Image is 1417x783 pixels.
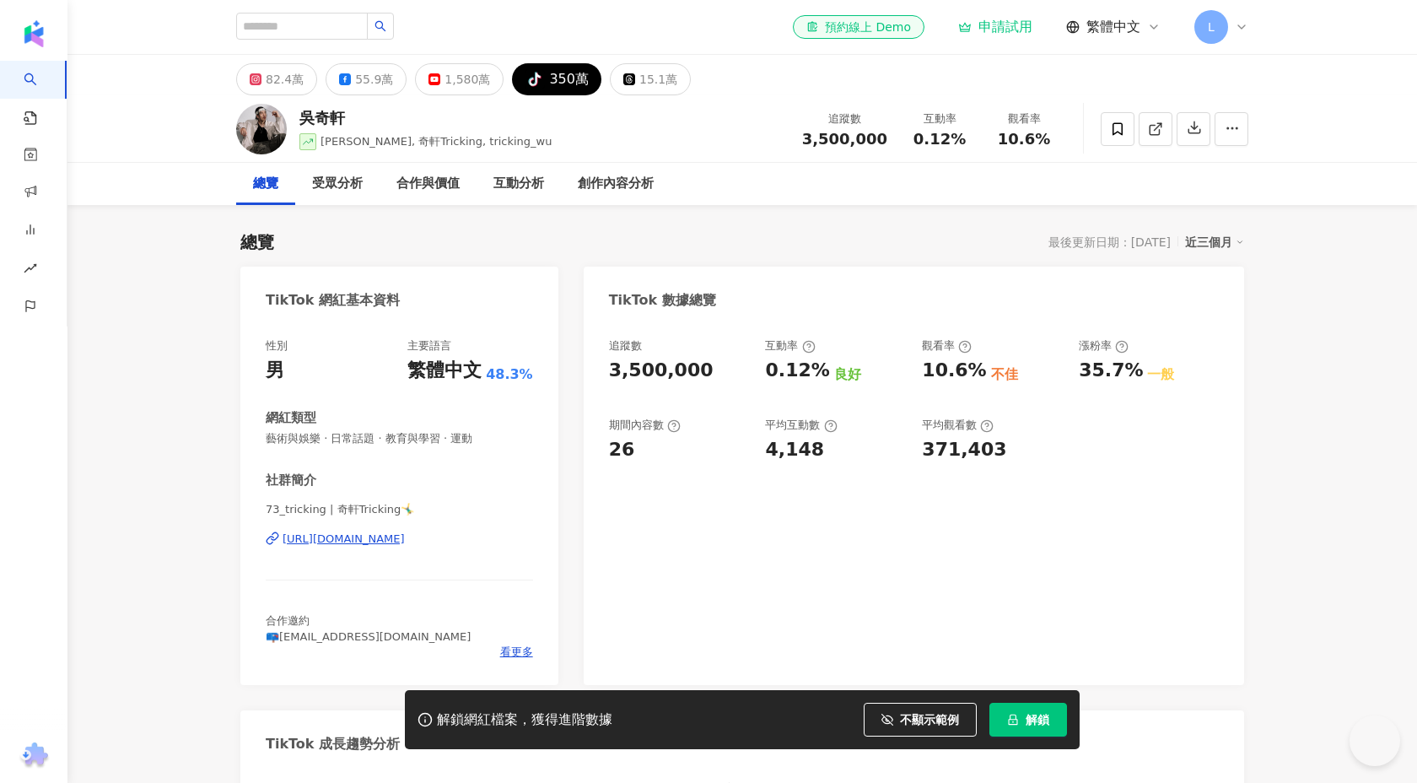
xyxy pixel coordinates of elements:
div: 受眾分析 [312,174,363,194]
div: 55.9萬 [355,67,393,91]
div: 10.6% [922,358,986,384]
div: TikTok 網紅基本資料 [266,291,400,310]
span: 10.6% [998,131,1050,148]
span: 藝術與娛樂 · 日常話題 · 教育與學習 · 運動 [266,431,533,446]
div: 解鎖網紅檔案，獲得進階數據 [437,711,612,729]
span: 合作邀約 📪[EMAIL_ADDRESS][DOMAIN_NAME] [266,614,471,642]
a: 申請試用 [958,19,1032,35]
div: 互動分析 [493,174,544,194]
div: 期間內容數 [609,418,681,433]
span: 解鎖 [1026,713,1049,726]
div: 性別 [266,338,288,354]
div: 主要語言 [407,338,451,354]
div: 0.12% [765,358,829,384]
div: [URL][DOMAIN_NAME] [283,532,405,547]
div: 3,500,000 [609,358,714,384]
div: 近三個月 [1185,231,1244,253]
span: 3,500,000 [802,130,887,148]
div: 社群簡介 [266,472,316,489]
div: 最後更新日期：[DATE] [1048,235,1171,249]
button: 1,580萬 [415,63,504,95]
div: 觀看率 [922,338,972,354]
div: 漲粉率 [1079,338,1129,354]
div: 一般 [1147,365,1174,384]
div: 合作與價值 [396,174,460,194]
div: 總覽 [240,230,274,254]
div: 1,580萬 [444,67,490,91]
div: 良好 [834,365,861,384]
div: 繁體中文 [407,358,482,384]
span: 0.12% [913,131,966,148]
div: 平均互動數 [765,418,837,433]
span: rise [24,251,37,289]
a: 預約線上 Demo [793,15,924,39]
div: TikTok 數據總覽 [609,291,716,310]
span: 73_tricking | 奇軒Tricking🤸‍♂️ [266,502,533,517]
div: 追蹤數 [609,338,642,354]
div: 26 [609,437,635,463]
span: [PERSON_NAME], 奇軒Tricking, tricking_wu [321,135,552,148]
button: 解鎖 [989,703,1067,737]
div: 創作內容分析 [578,174,654,194]
div: 追蹤數 [802,111,887,127]
span: search [374,20,386,32]
a: search [24,61,57,127]
span: L [1208,18,1215,36]
span: 看更多 [500,645,533,660]
div: 15.1萬 [639,67,677,91]
div: 吳奇軒 [299,107,552,128]
img: chrome extension [18,742,51,769]
img: KOL Avatar [236,104,287,154]
div: 網紅類型 [266,409,316,427]
div: 男 [266,358,284,384]
button: 82.4萬 [236,63,317,95]
div: 35.7% [1079,358,1143,384]
div: 82.4萬 [266,67,304,91]
div: 互動率 [765,338,815,354]
img: logo icon [20,20,47,47]
div: 預約線上 Demo [806,19,911,35]
div: 不佳 [991,365,1018,384]
span: 繁體中文 [1086,18,1140,36]
span: 不顯示範例 [900,713,959,726]
button: 55.9萬 [326,63,407,95]
div: 371,403 [922,437,1006,463]
button: 不顯示範例 [864,703,977,737]
button: 350萬 [512,63,601,95]
div: 互動率 [908,111,972,127]
span: lock [1007,714,1019,726]
span: 48.3% [486,365,533,384]
div: 4,148 [765,437,824,463]
div: 觀看率 [992,111,1056,127]
button: 15.1萬 [610,63,691,95]
a: [URL][DOMAIN_NAME] [266,532,533,547]
div: 平均觀看數 [922,418,994,433]
div: 總覽 [253,174,278,194]
div: 350萬 [549,67,589,91]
